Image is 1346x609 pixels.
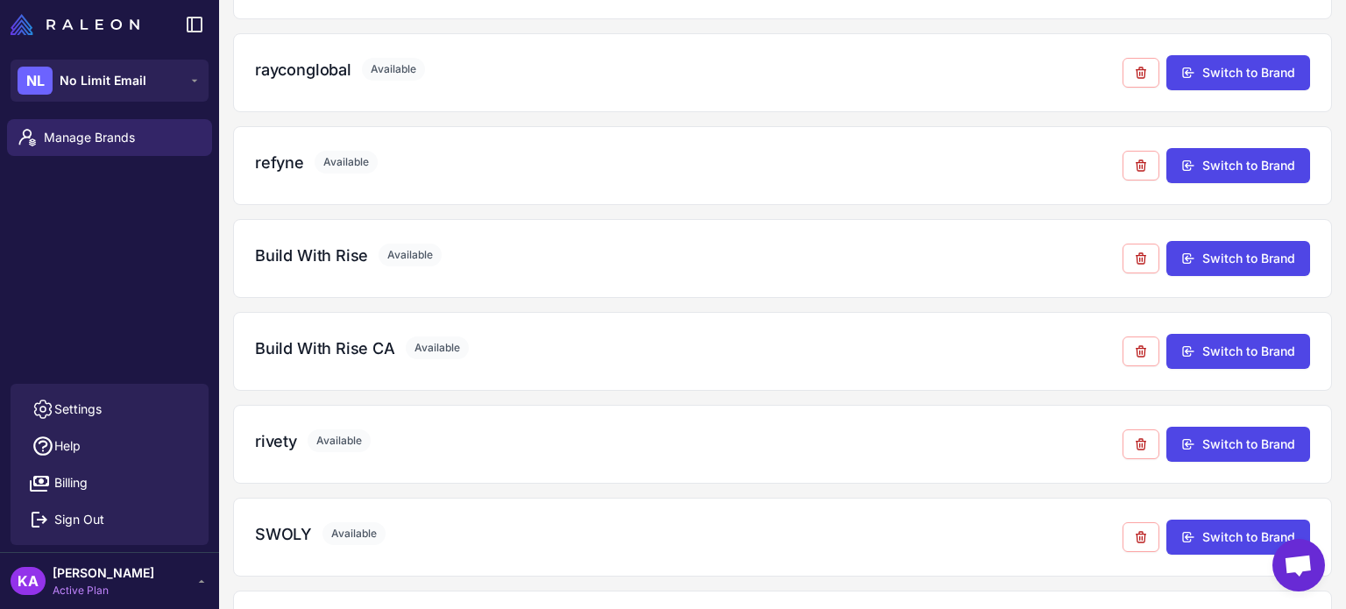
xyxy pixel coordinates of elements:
[1166,55,1310,90] button: Switch to Brand
[255,151,304,174] h3: refyne
[44,128,198,147] span: Manage Brands
[1123,429,1159,459] button: Remove from agency
[1166,241,1310,276] button: Switch to Brand
[255,429,297,453] h3: rivety
[1166,148,1310,183] button: Switch to Brand
[1123,151,1159,181] button: Remove from agency
[18,428,202,464] a: Help
[54,400,102,419] span: Settings
[53,583,154,598] span: Active Plan
[1166,427,1310,462] button: Switch to Brand
[11,14,139,35] img: Raleon Logo
[11,14,146,35] a: Raleon Logo
[308,429,371,452] span: Available
[255,58,351,81] h3: rayconglobal
[406,336,469,359] span: Available
[1123,244,1159,273] button: Remove from agency
[1166,520,1310,555] button: Switch to Brand
[53,563,154,583] span: [PERSON_NAME]
[1272,539,1325,591] div: Open chat
[54,510,104,529] span: Sign Out
[1123,58,1159,88] button: Remove from agency
[7,119,212,156] a: Manage Brands
[11,567,46,595] div: KA
[54,436,81,456] span: Help
[255,522,312,546] h3: SWOLY
[322,522,386,545] span: Available
[255,336,395,360] h3: Build With Rise CA
[18,501,202,538] button: Sign Out
[18,67,53,95] div: NL
[315,151,378,173] span: Available
[1123,336,1159,366] button: Remove from agency
[54,473,88,492] span: Billing
[11,60,209,102] button: NLNo Limit Email
[379,244,442,266] span: Available
[1123,522,1159,552] button: Remove from agency
[362,58,425,81] span: Available
[1166,334,1310,369] button: Switch to Brand
[255,244,368,267] h3: Build With Rise
[60,71,146,90] span: No Limit Email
